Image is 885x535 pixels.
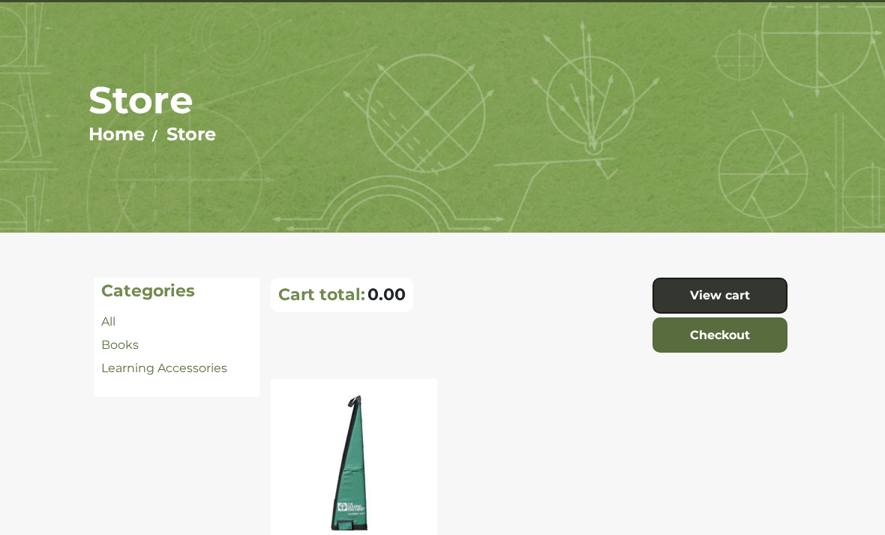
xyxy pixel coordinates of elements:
a: Home [88,123,145,145]
h4: Categories [101,281,252,301]
h1: Store [88,77,797,123]
a: All [101,314,115,329]
a: Books [101,338,139,352]
a: Checkout [652,317,787,353]
a: Store [166,123,216,145]
p: Cart total: [278,284,365,305]
a: Learning Accessories [101,361,227,375]
a: View cart [652,278,787,314]
span: 0.00 [367,284,406,305]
